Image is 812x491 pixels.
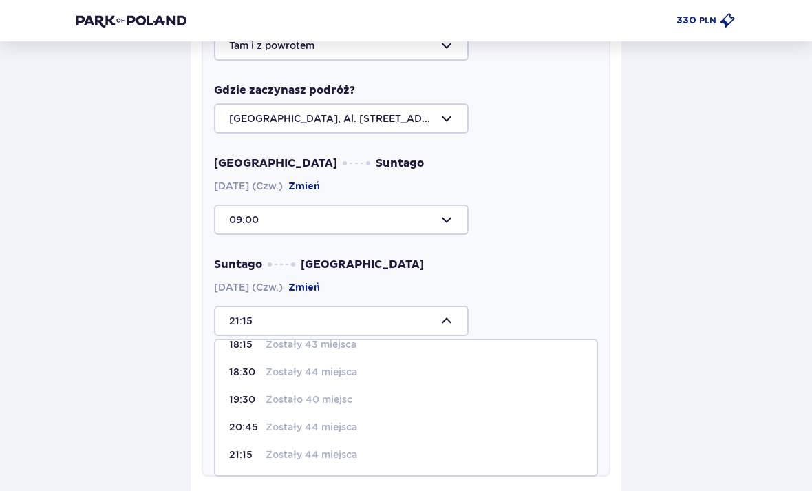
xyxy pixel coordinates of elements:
p: Gdzie zaczynasz podróż? [214,83,355,98]
p: 18:15 [229,337,260,351]
p: Zostały 44 miejsca [266,365,357,379]
img: Park of Poland logo [76,14,186,28]
span: [DATE] (Czw.) [214,179,320,194]
p: 19:30 [229,393,260,406]
p: 21:15 [229,448,260,461]
span: Suntago [214,257,262,272]
p: Zostały 43 miejsca [266,337,356,351]
p: Zostały 44 miejsca [266,448,357,461]
p: 18:30 [229,365,260,379]
span: [GEOGRAPHIC_DATA] [301,257,424,272]
button: Zmień [288,180,320,194]
img: dots [343,161,370,165]
button: Zmień [288,281,320,295]
img: dots [268,262,295,267]
p: Zostały 44 miejsca [266,420,357,434]
span: Suntago [376,156,424,171]
p: 20:45 [229,420,260,434]
span: [GEOGRAPHIC_DATA] [214,156,337,171]
span: [DATE] (Czw.) [214,280,320,295]
p: PLN [699,14,716,27]
p: Zostało 40 miejsc [266,393,352,406]
p: 330 [676,14,696,28]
